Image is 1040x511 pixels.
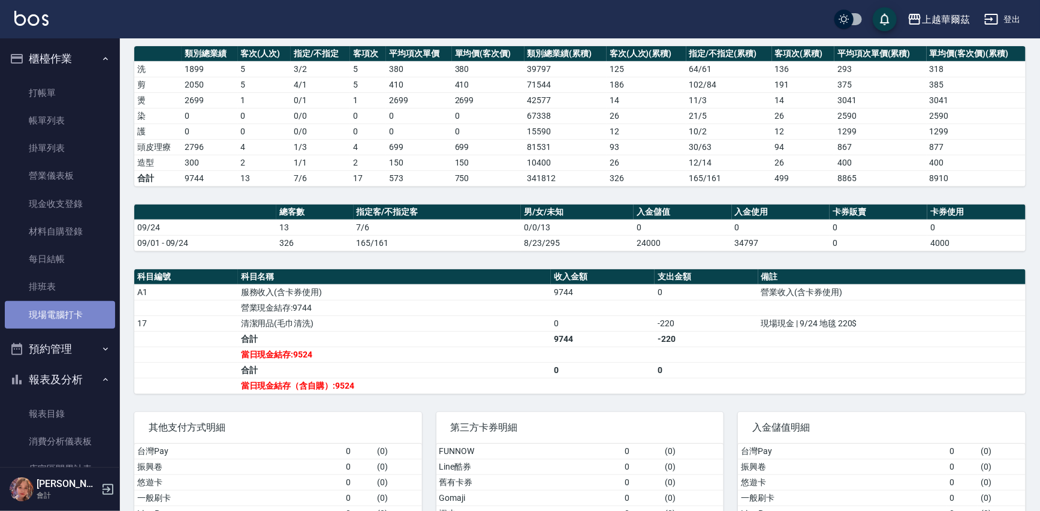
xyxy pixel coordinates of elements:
a: 排班表 [5,273,115,300]
td: 400 [927,155,1026,170]
td: 0 [927,220,1026,235]
td: ( 0 ) [978,459,1026,474]
td: 0 [622,444,662,459]
td: 振興卷 [134,459,343,474]
td: 0 [182,124,237,139]
td: 頭皮理療 [134,139,182,155]
a: 報表目錄 [5,400,115,428]
a: 現場電腦打卡 [5,301,115,329]
td: ( 0 ) [978,444,1026,459]
table: a dense table [134,205,1026,251]
td: 30 / 63 [686,139,772,155]
td: 1299 [927,124,1026,139]
td: 26 [772,108,835,124]
td: 0 [343,490,373,506]
td: 150 [452,155,524,170]
a: 營業儀表板 [5,162,115,190]
td: 0/0/13 [521,220,634,235]
td: 0 [947,444,978,459]
th: 指定/不指定(累積) [686,46,772,62]
td: 0 [452,108,524,124]
td: 當日現金結存:9524 [238,347,551,362]
td: 410 [386,77,451,92]
td: 0 [238,124,291,139]
button: 登出 [979,8,1026,31]
td: 12 [772,124,835,139]
td: 2590 [927,108,1026,124]
td: 8/23/295 [521,235,634,251]
td: 0 [622,459,662,474]
td: ( 0 ) [374,459,422,474]
td: 5 [238,77,291,92]
td: 9744 [551,284,655,300]
td: 293 [834,61,927,77]
td: 0 / 0 [291,108,350,124]
td: 341812 [524,170,607,186]
th: 指定/不指定 [291,46,350,62]
td: 剪 [134,77,182,92]
td: 0 [830,220,927,235]
td: 34797 [732,235,830,251]
p: 會計 [37,490,98,501]
td: 15590 [524,124,607,139]
a: 打帳單 [5,79,115,107]
td: 1 [238,92,291,108]
td: 造型 [134,155,182,170]
td: 洗 [134,61,182,77]
td: 12 [607,124,686,139]
td: 186 [607,77,686,92]
th: 類別總業績 [182,46,237,62]
td: 1 / 1 [291,155,350,170]
td: 2 [238,155,291,170]
th: 男/女/未知 [521,205,634,220]
td: 0 [386,124,451,139]
td: 3041 [927,92,1026,108]
td: 一般刷卡 [134,490,343,506]
button: save [873,7,897,31]
td: 2 [350,155,387,170]
td: 悠遊卡 [134,474,343,490]
td: 39797 [524,61,607,77]
td: 867 [834,139,927,155]
a: 消費分析儀表板 [5,428,115,455]
td: 21 / 5 [686,108,772,124]
th: 收入金額 [551,269,655,285]
table: a dense table [134,269,1026,394]
td: 1 [350,92,387,108]
td: 2699 [182,92,237,108]
td: 125 [607,61,686,77]
td: 0 [182,108,237,124]
td: 94 [772,139,835,155]
td: 14 [607,92,686,108]
a: 帳單列表 [5,107,115,134]
td: 10400 [524,155,607,170]
td: 4 / 1 [291,77,350,92]
td: 0 [830,235,927,251]
td: 42577 [524,92,607,108]
td: 4 [350,139,387,155]
td: 0 / 0 [291,124,350,139]
td: 136 [772,61,835,77]
td: 2050 [182,77,237,92]
td: 191 [772,77,835,92]
td: 699 [386,139,451,155]
td: 699 [452,139,524,155]
td: 81531 [524,139,607,155]
td: -220 [655,331,758,347]
td: ( 0 ) [662,474,724,490]
span: 入金儲值明細 [752,422,1011,434]
th: 客項次 [350,46,387,62]
td: 326 [607,170,686,186]
th: 科目編號 [134,269,238,285]
td: 150 [386,155,451,170]
td: 3041 [834,92,927,108]
td: 13 [276,220,354,235]
td: 375 [834,77,927,92]
td: 0 [452,124,524,139]
td: 5 [350,77,387,92]
td: 877 [927,139,1026,155]
td: 14 [772,92,835,108]
td: 12 / 14 [686,155,772,170]
td: 2699 [452,92,524,108]
td: 17 [350,170,387,186]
